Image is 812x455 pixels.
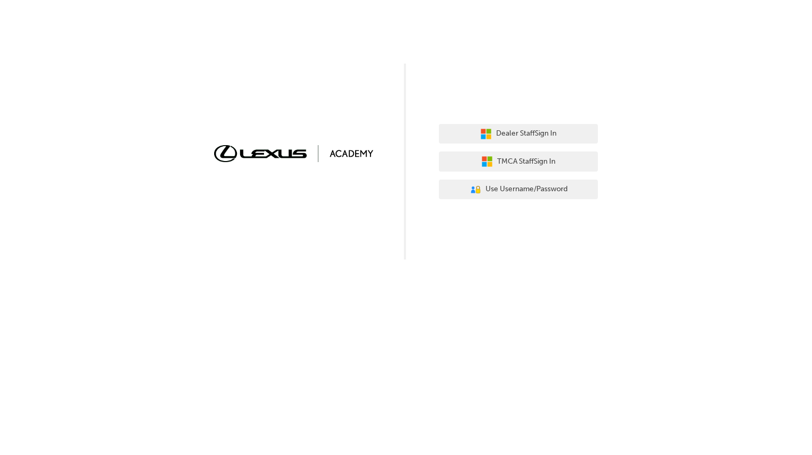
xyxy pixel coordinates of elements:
span: Use Username/Password [486,183,568,195]
img: Trak [214,145,373,162]
button: TMCA StaffSign In [439,151,598,172]
span: Dealer Staff Sign In [496,128,557,140]
span: TMCA Staff Sign In [497,156,555,168]
button: Dealer StaffSign In [439,124,598,144]
button: Use Username/Password [439,180,598,200]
